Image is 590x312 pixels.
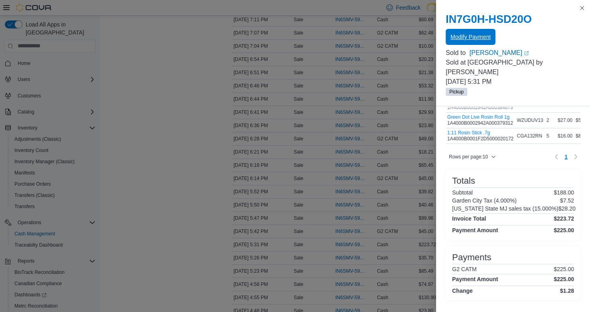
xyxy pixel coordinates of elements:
[447,114,513,120] button: Green Dot Live Rosin Roll 1g
[452,288,472,294] h4: Change
[452,253,491,262] h3: Payments
[517,133,542,139] span: CGA132RN
[560,288,574,294] h4: $1.28
[452,266,476,272] h6: G2 CATM
[447,130,513,136] button: 1:11 Rosin Stick .7g
[558,205,576,212] p: $28.20
[551,150,580,163] nav: Pagination for table: MemoryTable from EuiInMemoryTable
[452,276,498,282] h4: Payment Amount
[560,197,574,204] p: $7.52
[551,152,561,162] button: Previous page
[577,3,587,13] button: Close this dialog
[545,115,556,125] div: 2
[452,176,475,186] h3: Totals
[446,77,580,87] p: [DATE] 5:31 PM
[452,227,498,233] h4: Payment Amount
[452,205,558,212] h6: [US_STATE] State MJ sales tax (15.000%)
[452,189,472,196] h6: Subtotal
[524,51,529,56] svg: External link
[561,150,571,163] button: Page 1 of 1
[571,152,580,162] button: Next page
[469,48,580,58] a: [PERSON_NAME]External link
[554,227,574,233] h4: $225.00
[517,117,543,124] span: WZUDUV13
[449,88,464,95] span: Pickup
[554,215,574,222] h4: $223.72
[556,115,574,125] div: $27.00
[556,131,574,141] div: $16.00
[446,58,580,77] p: Sold at [GEOGRAPHIC_DATA] by [PERSON_NAME]
[447,114,513,126] div: 1A4000B0002942A000379312
[450,33,491,41] span: Modify Payment
[446,13,580,26] h2: IN7G0H-HSD20O
[447,130,513,142] div: 1A4000B0001F2D5000020172
[561,150,571,163] ul: Pagination for table: MemoryTable from EuiInMemoryTable
[554,266,574,272] p: $225.00
[452,197,517,204] h6: Garden City Tax (4.000%)
[452,215,486,222] h4: Invoice Total
[446,152,499,162] button: Rows per page:10
[554,189,574,196] p: $188.00
[564,153,568,161] span: 1
[446,88,467,96] span: Pickup
[545,131,556,141] div: 5
[446,48,468,58] div: Sold to
[449,154,488,160] span: Rows per page : 10
[554,276,574,282] h4: $225.00
[446,29,495,45] button: Modify Payment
